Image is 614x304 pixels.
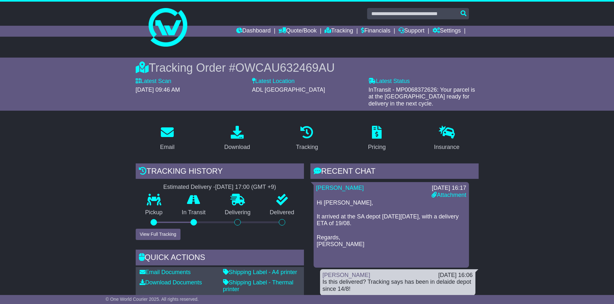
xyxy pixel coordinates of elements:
span: © One World Courier 2025. All rights reserved. [106,297,199,302]
a: Shipping Label - A4 printer [223,269,297,275]
div: RECENT CHAT [310,163,479,181]
a: Tracking [325,26,353,37]
label: Latest Location [252,78,295,85]
a: [PERSON_NAME] [323,272,370,278]
div: Estimated Delivery - [136,184,304,191]
p: Delivering [215,209,260,216]
div: Insurance [434,143,460,152]
a: [PERSON_NAME] [316,185,364,191]
a: Tracking [292,124,322,154]
div: Tracking [296,143,318,152]
p: Delivered [260,209,304,216]
a: Quote/Book [278,26,317,37]
div: Pricing [368,143,386,152]
div: Quick Actions [136,250,304,267]
span: [DATE] 09:46 AM [136,87,180,93]
a: Attachment [432,192,466,198]
div: [DATE] 17:00 (GMT +9) [215,184,276,191]
div: Email [160,143,174,152]
button: View Full Tracking [136,229,180,240]
a: Settings [433,26,461,37]
a: Insurance [430,124,464,154]
p: Pickup [136,209,172,216]
a: Financials [361,26,390,37]
span: InTransit - MP0068372626: Your parcel is at the [GEOGRAPHIC_DATA] ready for delivery in the next ... [368,87,475,107]
label: Latest Status [368,78,410,85]
span: OWCAU632469AU [235,61,335,74]
div: Tracking Order # [136,61,479,75]
div: [DATE] 16:17 [432,185,466,192]
span: ADL [GEOGRAPHIC_DATA] [252,87,325,93]
a: Email [156,124,179,154]
div: Is this delivered? Tracking says has been in delaide depot since 14/8! [323,279,473,292]
div: [DATE] 16:06 [438,272,473,279]
a: Dashboard [236,26,271,37]
div: Download [224,143,250,152]
a: Email Documents [140,269,191,275]
a: Download Documents [140,279,202,286]
p: In Transit [172,209,215,216]
a: Support [398,26,424,37]
a: Shipping Label - Thermal printer [223,279,294,293]
div: Tracking history [136,163,304,181]
a: Pricing [364,124,390,154]
p: Hi [PERSON_NAME], It arrived at the SA depot [DATE][DATE], with a delivery ETA of 19/08. Regards,... [317,199,466,262]
label: Latest Scan [136,78,171,85]
a: Download [220,124,254,154]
